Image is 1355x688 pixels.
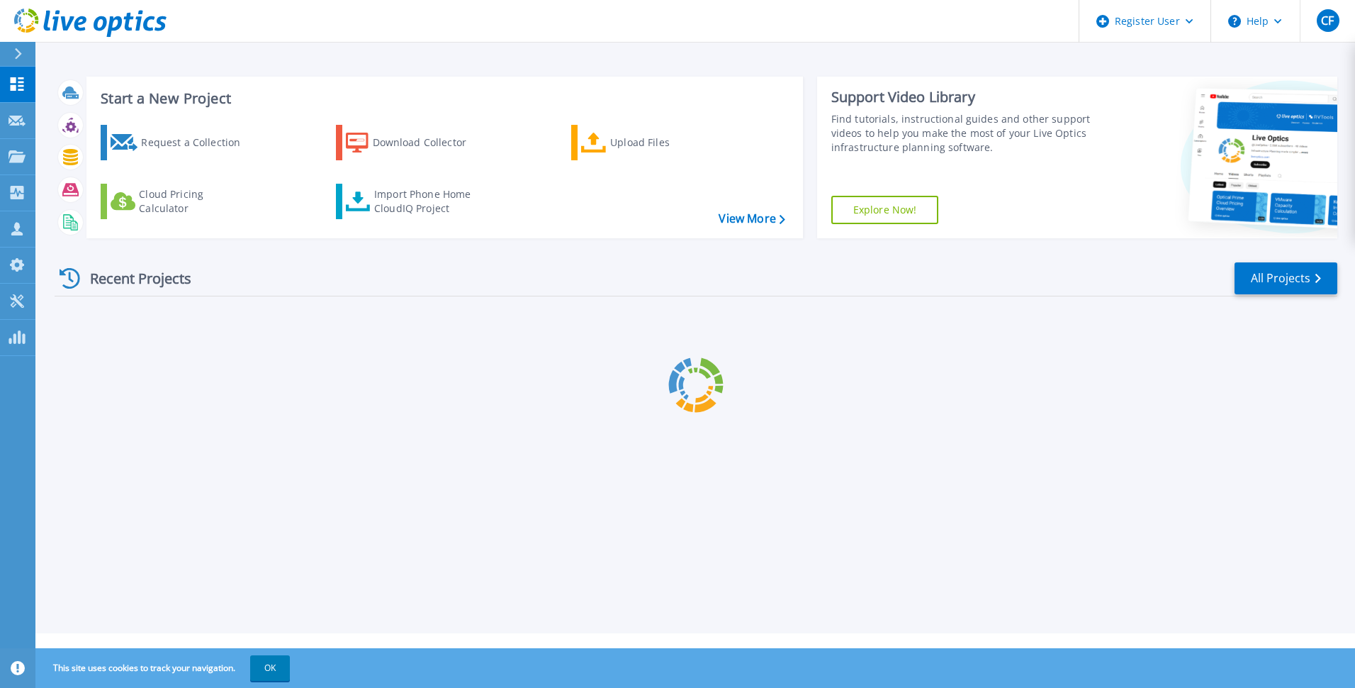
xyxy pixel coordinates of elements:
[250,655,290,681] button: OK
[831,112,1096,155] div: Find tutorials, instructional guides and other support videos to help you make the most of your L...
[374,187,485,216] div: Import Phone Home CloudIQ Project
[831,88,1096,106] div: Support Video Library
[831,196,939,224] a: Explore Now!
[101,184,259,219] a: Cloud Pricing Calculator
[55,261,210,296] div: Recent Projects
[39,655,290,681] span: This site uses cookies to track your navigation.
[139,187,252,216] div: Cloud Pricing Calculator
[373,128,486,157] div: Download Collector
[101,91,785,106] h3: Start a New Project
[571,125,729,160] a: Upload Files
[101,125,259,160] a: Request a Collection
[1235,262,1337,294] a: All Projects
[1321,15,1334,26] span: CF
[719,212,785,226] a: View More
[610,128,724,157] div: Upload Files
[336,125,494,160] a: Download Collector
[141,128,254,157] div: Request a Collection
